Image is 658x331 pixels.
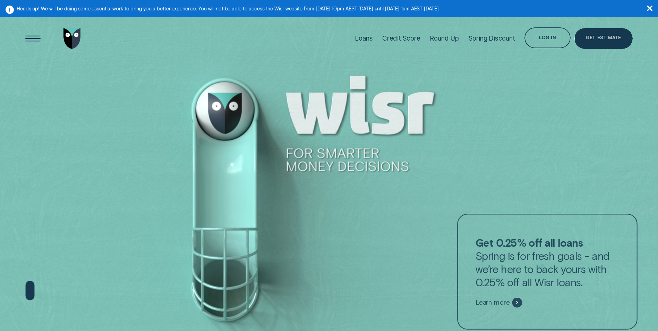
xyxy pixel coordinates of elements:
[475,236,582,249] strong: Get 0.25% off all loans
[355,15,373,61] a: Loans
[23,28,43,49] button: Open Menu
[430,34,459,42] div: Round Up
[382,34,420,42] div: Credit Score
[62,15,83,61] a: Go to home page
[475,299,509,307] span: Learn more
[475,236,619,289] p: Spring is for fresh goals - and we’re here to back yours with 0.25% off all Wisr loans.
[382,15,420,61] a: Credit Score
[469,34,515,42] div: Spring Discount
[574,28,633,49] a: Get Estimate
[524,27,571,48] button: Log in
[63,28,81,49] img: Wisr
[430,15,459,61] a: Round Up
[469,15,515,61] a: Spring Discount
[457,214,638,330] a: Get 0.25% off all loansSpring is for fresh goals - and we’re here to back yours with 0.25% off al...
[355,34,373,42] div: Loans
